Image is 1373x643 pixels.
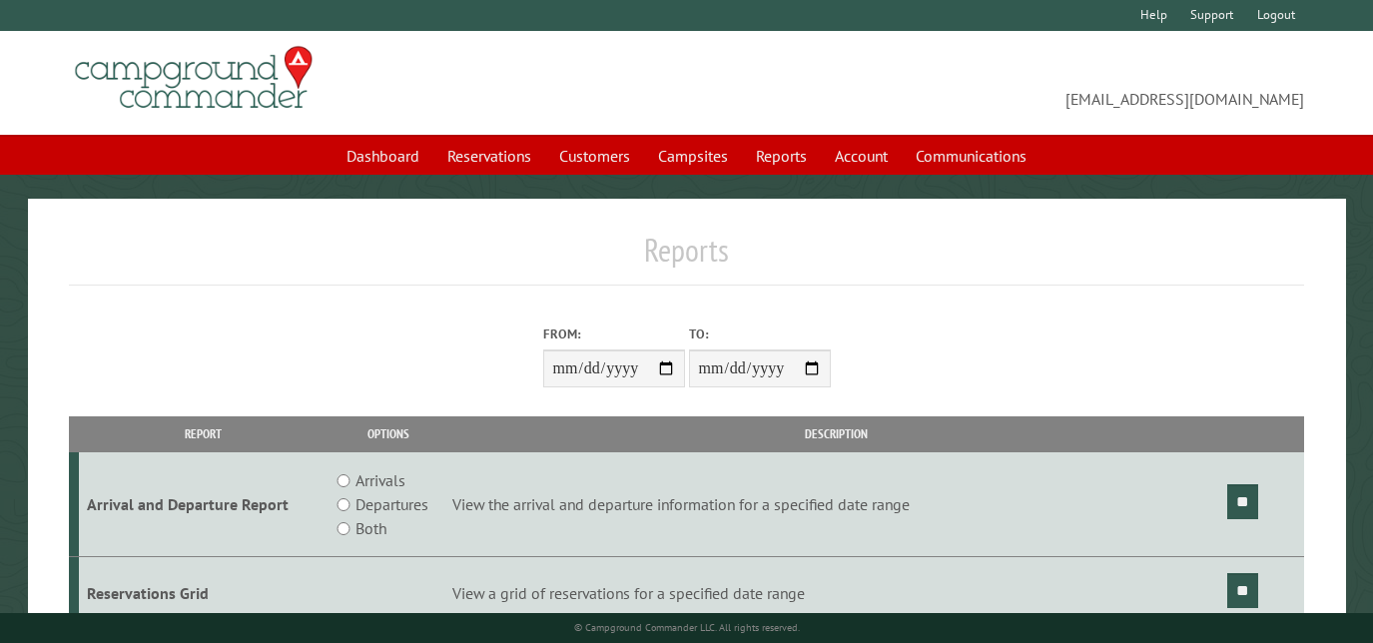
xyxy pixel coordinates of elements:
[79,452,329,557] td: Arrival and Departure Report
[355,492,428,516] label: Departures
[543,324,685,343] label: From:
[744,137,819,175] a: Reports
[435,137,543,175] a: Reservations
[355,468,405,492] label: Arrivals
[574,621,800,634] small: © Campground Commander LLC. All rights reserved.
[904,137,1038,175] a: Communications
[69,39,319,117] img: Campground Commander
[328,416,448,451] th: Options
[646,137,740,175] a: Campsites
[335,137,431,175] a: Dashboard
[79,557,329,630] td: Reservations Grid
[448,452,1224,557] td: View the arrival and departure information for a specified date range
[823,137,900,175] a: Account
[689,324,831,343] label: To:
[355,516,386,540] label: Both
[79,416,329,451] th: Report
[687,55,1305,111] span: [EMAIL_ADDRESS][DOMAIN_NAME]
[69,231,1305,286] h1: Reports
[547,137,642,175] a: Customers
[448,416,1224,451] th: Description
[448,557,1224,630] td: View a grid of reservations for a specified date range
